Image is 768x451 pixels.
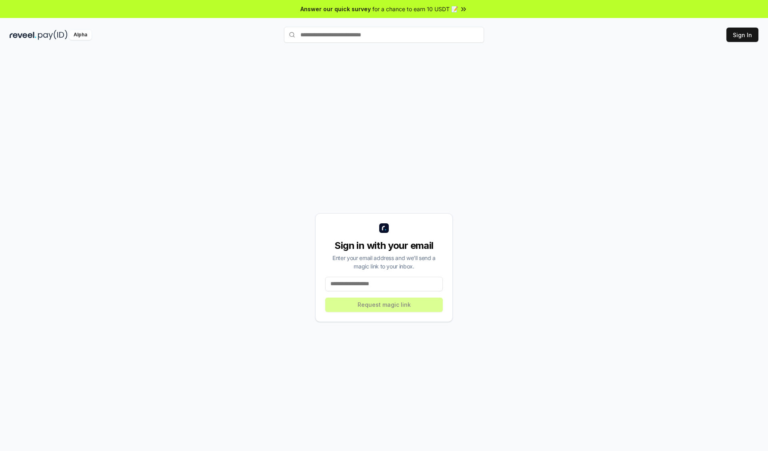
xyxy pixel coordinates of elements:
div: Sign in with your email [325,239,443,252]
img: pay_id [38,30,68,40]
span: Answer our quick survey [300,5,371,13]
button: Sign In [726,28,758,42]
div: Alpha [69,30,92,40]
img: reveel_dark [10,30,36,40]
div: Enter your email address and we’ll send a magic link to your inbox. [325,254,443,270]
span: for a chance to earn 10 USDT 📝 [372,5,458,13]
img: logo_small [379,223,389,233]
